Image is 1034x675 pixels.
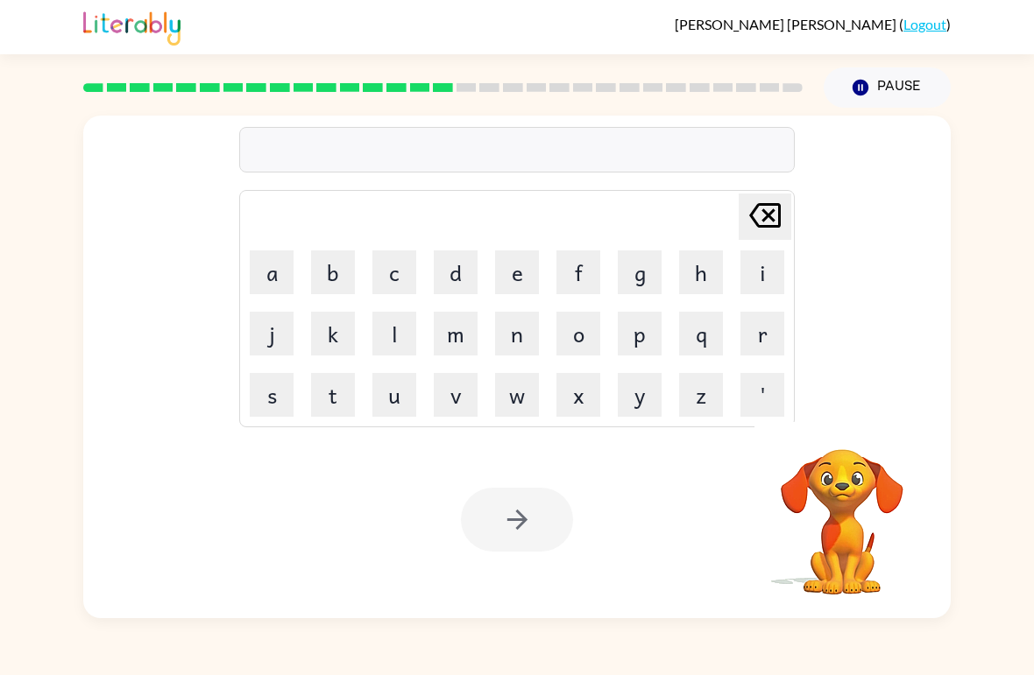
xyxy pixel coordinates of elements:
button: g [618,250,662,294]
button: k [311,312,355,355]
button: b [311,250,355,294]
button: ' [740,373,784,417]
button: m [434,312,478,355]
button: Pause [824,67,951,108]
button: t [311,373,355,417]
button: r [740,312,784,355]
button: y [618,373,662,417]
button: l [372,312,416,355]
button: v [434,373,478,417]
button: h [679,250,723,294]
button: c [372,250,416,294]
button: s [250,373,294,417]
button: o [556,312,600,355]
span: [PERSON_NAME] [PERSON_NAME] [675,16,899,32]
button: w [495,373,539,417]
button: u [372,373,416,417]
button: n [495,312,539,355]
button: d [434,250,478,294]
button: i [740,250,784,294]
button: e [495,250,539,294]
button: q [679,312,723,355]
div: ( ) [675,16,951,32]
img: Literably [83,7,181,46]
button: f [556,250,600,294]
button: z [679,373,723,417]
button: x [556,373,600,417]
a: Logout [903,16,946,32]
video: Your browser must support playing .mp4 files to use Literably. Please try using another browser. [754,422,930,597]
button: a [250,250,294,294]
button: j [250,312,294,355]
button: p [618,312,662,355]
